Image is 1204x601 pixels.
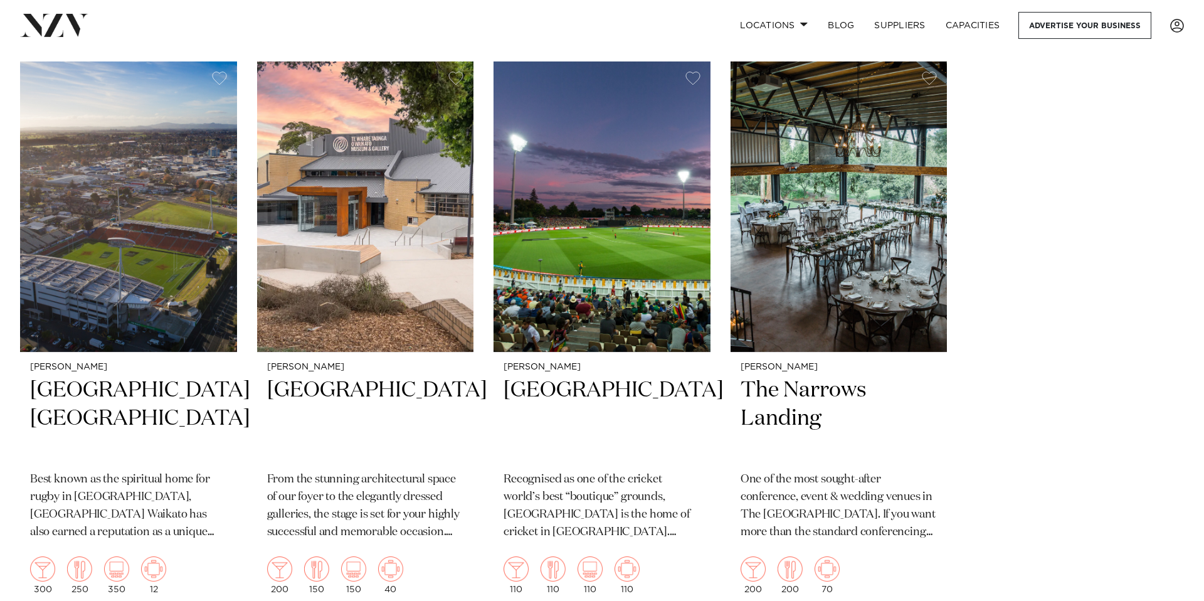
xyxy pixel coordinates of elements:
a: Locations [730,12,818,39]
img: meeting.png [378,556,403,582]
div: 200 [741,556,766,594]
img: cocktail.png [741,556,766,582]
small: [PERSON_NAME] [504,363,700,372]
img: cocktail.png [267,556,292,582]
h2: [GEOGRAPHIC_DATA] [504,376,700,461]
p: Recognised as one of the cricket world’s best “boutique” grounds, [GEOGRAPHIC_DATA] is the home o... [504,471,700,541]
img: nzv-logo.png [20,14,88,36]
a: SUPPLIERS [864,12,935,39]
img: dining.png [778,556,803,582]
img: dining.png [304,556,329,582]
div: 200 [267,556,292,594]
img: cocktail.png [504,556,529,582]
a: Advertise your business [1018,12,1151,39]
div: 110 [615,556,640,594]
img: dining.png [67,556,92,582]
img: meeting.png [141,556,166,582]
img: dining.png [541,556,566,582]
div: 150 [341,556,366,594]
h2: The Narrows Landing [741,376,937,461]
h2: [GEOGRAPHIC_DATA] [267,376,464,461]
h2: [GEOGRAPHIC_DATA] [GEOGRAPHIC_DATA] [30,376,227,461]
a: BLOG [818,12,864,39]
p: Best known as the spiritual home for rugby in [GEOGRAPHIC_DATA], [GEOGRAPHIC_DATA] Waikato has al... [30,471,227,541]
div: 350 [104,556,129,594]
div: 150 [304,556,329,594]
div: 200 [778,556,803,594]
div: 110 [578,556,603,594]
div: 250 [67,556,92,594]
p: One of the most sought-after conference, event & wedding venues in The [GEOGRAPHIC_DATA]. If you ... [741,471,937,541]
p: From the stunning architectural space of our foyer to the elegantly dressed galleries, the stage ... [267,471,464,541]
div: 110 [541,556,566,594]
small: [PERSON_NAME] [741,363,937,372]
div: 70 [815,556,840,594]
img: cocktail.png [30,556,55,582]
div: 110 [504,556,529,594]
img: theatre.png [341,556,366,582]
img: meeting.png [815,556,840,582]
div: 40 [378,556,403,594]
img: theatre.png [104,556,129,582]
div: 300 [30,556,55,594]
small: [PERSON_NAME] [267,363,464,372]
img: theatre.png [578,556,603,582]
div: 12 [141,556,166,594]
small: [PERSON_NAME] [30,363,227,372]
a: Capacities [936,12,1010,39]
img: meeting.png [615,556,640,582]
